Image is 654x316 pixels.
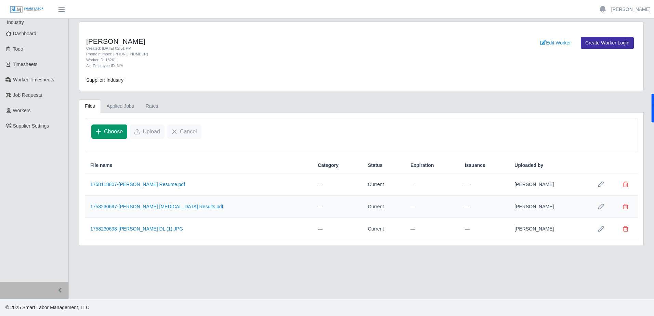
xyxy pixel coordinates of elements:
span: Choose [104,128,123,136]
a: Rates [140,100,164,113]
button: Delete file [619,200,632,213]
td: — [459,218,509,240]
span: Supplier Settings [13,123,49,129]
td: Current [363,218,405,240]
button: Cancel [167,124,201,139]
div: Worker ID: 18261 [86,57,403,63]
span: Worker Timesheets [13,77,54,82]
span: Cancel [180,128,197,136]
div: Alt. Employee ID: N/A [86,63,403,69]
span: Timesheets [13,62,38,67]
span: Upload [143,128,160,136]
td: — [459,196,509,218]
a: Files [79,100,101,113]
td: — [312,218,363,240]
td: [PERSON_NAME] [509,173,589,196]
td: — [312,173,363,196]
div: Created: [DATE] 02:51 PM [86,45,403,51]
td: — [405,173,459,196]
td: — [459,173,509,196]
span: Uploaded by [514,162,543,169]
td: — [405,196,459,218]
span: Status [368,162,383,169]
button: Upload [130,124,165,139]
button: Row Edit [594,177,608,191]
a: 1758230697-[PERSON_NAME] [MEDICAL_DATA] Results.pdf [90,204,223,209]
span: File name [90,162,113,169]
span: Category [318,162,339,169]
a: 1758230698-[PERSON_NAME] DL (1).JPG [90,226,183,232]
span: Job Requests [13,92,42,98]
td: Current [363,196,405,218]
span: Expiration [410,162,434,169]
td: Current [363,173,405,196]
span: Todo [13,46,23,52]
td: [PERSON_NAME] [509,196,589,218]
a: Edit Worker [536,37,575,49]
a: Applied Jobs [101,100,140,113]
a: Create Worker Login [581,37,634,49]
h4: [PERSON_NAME] [86,37,403,45]
span: Dashboard [13,31,37,36]
span: © 2025 Smart Labor Management, LLC [5,305,89,310]
a: 1758118807-[PERSON_NAME] Resume.pdf [90,182,185,187]
button: Choose [91,124,127,139]
a: [PERSON_NAME] [611,6,651,13]
span: Industry [7,19,24,25]
td: — [312,196,363,218]
button: Row Edit [594,200,608,213]
button: Delete file [619,177,632,191]
span: Supplier: Industry [86,77,123,83]
td: — [405,218,459,240]
span: Issuance [465,162,485,169]
span: Workers [13,108,31,113]
div: Phone number: [PHONE_NUMBER] [86,51,403,57]
button: Delete file [619,222,632,236]
td: [PERSON_NAME] [509,218,589,240]
button: Row Edit [594,222,608,236]
img: SLM Logo [10,6,44,13]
